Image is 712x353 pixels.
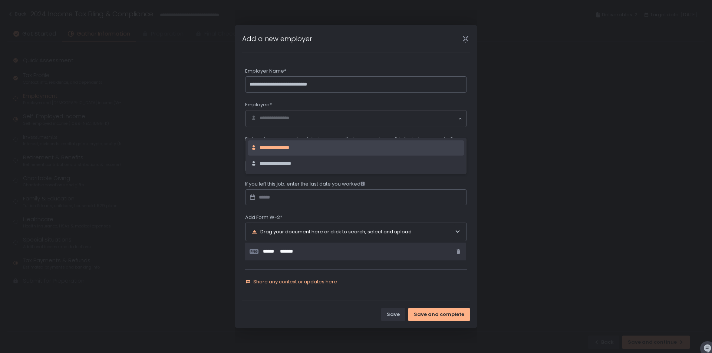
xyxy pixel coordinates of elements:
[245,143,467,156] span: 🔸 These costs may be deductible if you worked in [US_STATE], [US_STATE], [US_STATE], [US_STATE], ...
[454,34,477,43] div: Close
[408,308,470,321] button: Save and complete
[251,115,458,122] input: Search for option
[414,311,464,318] div: Save and complete
[387,311,400,318] div: Save
[245,189,467,206] input: Datepicker input
[253,279,337,285] span: Share any context or updates here
[245,160,278,172] button: Yes
[245,101,272,108] span: Employee*
[245,110,467,127] div: Search for option
[245,181,365,187] span: If you left this job, enter the last date you worked
[242,34,312,44] h1: Add a new employer
[245,136,467,143] span: Did you have any work-related expenses that your employer didn’t reimburse you for?
[245,214,282,221] span: Add Form W-2*
[381,308,405,321] button: Save
[245,68,286,74] span: Employer Name*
